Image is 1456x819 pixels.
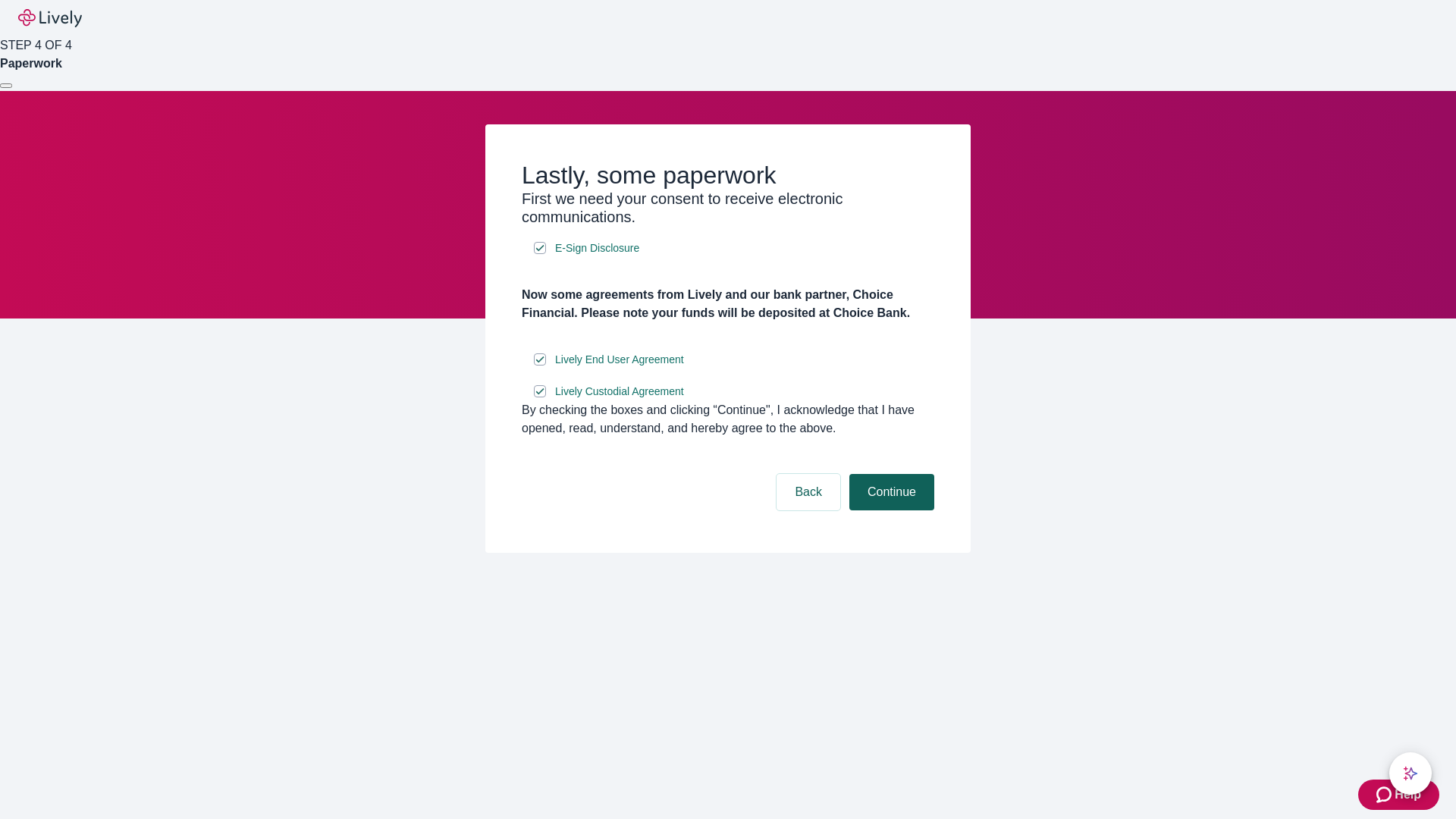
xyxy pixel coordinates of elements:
[555,352,684,368] span: Lively End User Agreement
[1389,752,1432,795] button: chat
[522,401,934,438] div: By checking the boxes and clicking “Continue", I acknowledge that I have opened, read, understand...
[1395,786,1421,804] span: Help
[555,240,639,256] span: E-Sign Disclosure
[849,474,934,510] button: Continue
[552,239,642,258] a: e-sign disclosure document
[522,286,934,322] h4: Now some agreements from Lively and our bank partner, Choice Financial. Please note your funds wi...
[522,161,934,190] h2: Lastly, some paperwork
[552,382,687,401] a: e-sign disclosure document
[18,9,82,27] img: Lively
[1376,786,1395,804] svg: Zendesk support icon
[552,350,687,369] a: e-sign disclosure document
[1358,780,1439,810] button: Zendesk support iconHelp
[777,474,840,510] button: Back
[1403,766,1418,781] svg: Lively AI Assistant
[555,384,684,400] span: Lively Custodial Agreement
[522,190,934,226] h3: First we need your consent to receive electronic communications.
